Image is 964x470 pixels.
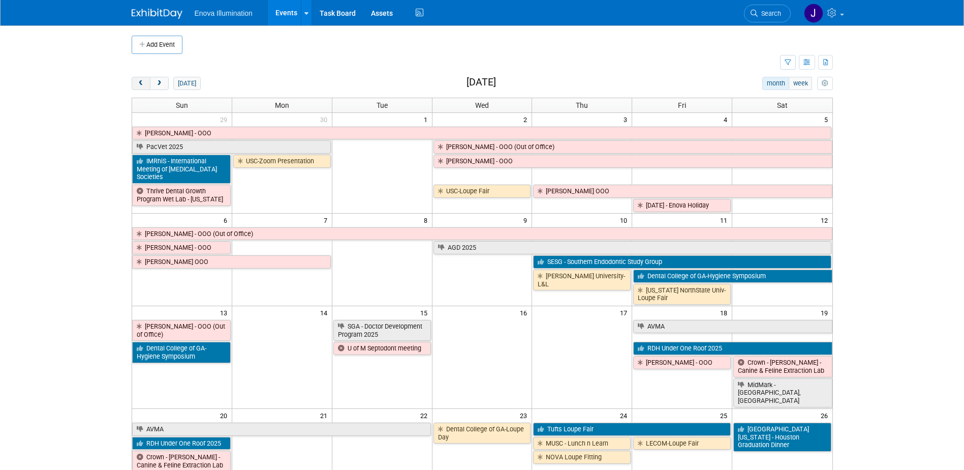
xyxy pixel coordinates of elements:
span: Enova Illumination [195,9,253,17]
a: [PERSON_NAME] - OOO [433,155,832,168]
a: [DATE] - Enova Holiday [633,199,731,212]
span: 25 [719,409,732,422]
i: Personalize Calendar [822,80,828,87]
a: MUSC - Lunch n Learn [533,437,631,450]
span: 5 [823,113,832,126]
img: Janelle Tlusty [804,4,823,23]
a: IMRhiS - International Meeting of [MEDICAL_DATA] Societies [132,155,231,184]
a: AGD 2025 [433,241,831,254]
a: SGA - Doctor Development Program 2025 [333,320,431,341]
button: month [762,77,789,90]
span: Fri [678,101,686,109]
span: 16 [519,306,532,319]
button: myCustomButton [817,77,832,90]
span: 11 [719,214,732,226]
span: 12 [820,214,832,226]
span: 26 [820,409,832,422]
a: AVMA [132,423,431,436]
span: 29 [219,113,232,126]
span: 21 [319,409,332,422]
button: [DATE] [173,77,200,90]
span: 19 [820,306,832,319]
a: USC-Loupe Fair [433,185,531,198]
a: [GEOGRAPHIC_DATA][US_STATE] - Houston Graduation Dinner [733,423,831,452]
a: [PERSON_NAME] - OOO (Out of Office) [132,320,231,341]
span: 22 [419,409,432,422]
span: Tue [377,101,388,109]
a: [PERSON_NAME] - OOO [132,241,231,254]
a: RDH Under One Roof 2025 [633,342,832,355]
a: PacVet 2025 [132,140,331,154]
span: 20 [219,409,232,422]
a: SESG - Southern Endodontic Study Group [533,255,831,269]
span: Thu [576,101,588,109]
span: 30 [319,113,332,126]
span: 23 [519,409,532,422]
span: 2 [522,113,532,126]
span: 18 [719,306,732,319]
a: [US_STATE] NorthState Univ-Loupe Fair [633,284,731,305]
span: 7 [323,214,332,226]
a: USC-Zoom Presentation [233,155,331,168]
a: [PERSON_NAME] OOO [533,185,832,198]
a: RDH Under One Roof 2025 [132,437,231,450]
span: 24 [619,409,632,422]
h2: [DATE] [467,77,496,88]
a: Tufts Loupe Fair [533,423,731,436]
a: [PERSON_NAME] OOO [132,255,331,269]
a: NOVA Loupe Fitting [533,451,631,464]
span: 4 [723,113,732,126]
span: Search [758,10,781,17]
span: 17 [619,306,632,319]
a: [PERSON_NAME] - OOO [633,356,731,369]
a: MidMark - [GEOGRAPHIC_DATA], [GEOGRAPHIC_DATA] [733,378,832,407]
a: AVMA [633,320,832,333]
a: [PERSON_NAME] - OOO [132,127,831,140]
button: Add Event [132,36,182,54]
span: 3 [623,113,632,126]
a: Dental College of GA-Hygiene Symposium [633,270,832,283]
span: Mon [275,101,289,109]
span: Sat [777,101,788,109]
a: [PERSON_NAME] University-L&L [533,270,631,290]
a: U of M Septodont meeting [333,342,431,355]
span: 1 [423,113,432,126]
span: 15 [419,306,432,319]
span: 13 [219,306,232,319]
img: ExhibitDay [132,9,182,19]
button: week [789,77,812,90]
a: Search [744,5,791,22]
a: Crown - [PERSON_NAME] - Canine & Feline Extraction Lab [733,356,832,377]
span: Wed [475,101,489,109]
button: prev [132,77,150,90]
a: [PERSON_NAME] - OOO (Out of Office) [433,140,832,154]
button: next [150,77,169,90]
span: 10 [619,214,632,226]
a: LECOM-Loupe Fair [633,437,731,450]
span: 6 [223,214,232,226]
a: Dental College of GA-Loupe Day [433,423,531,444]
span: 8 [423,214,432,226]
a: Thrive Dental Growth Program Wet Lab - [US_STATE] [132,185,231,205]
span: 14 [319,306,332,319]
a: Dental College of GA-Hygiene Symposium [132,342,231,363]
a: [PERSON_NAME] - OOO (Out of Office) [132,227,832,241]
span: Sun [176,101,188,109]
span: 9 [522,214,532,226]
